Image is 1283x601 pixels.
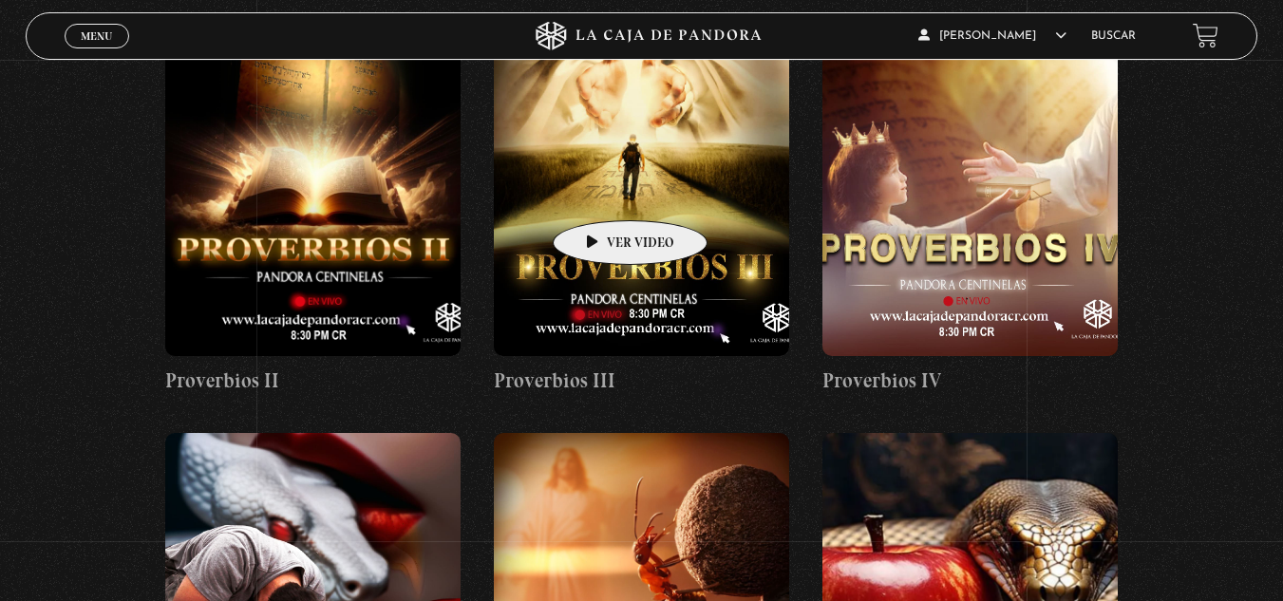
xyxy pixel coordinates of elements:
[1091,30,1136,42] a: Buscar
[822,14,1118,396] a: Proverbios IV
[918,30,1066,42] span: [PERSON_NAME]
[822,366,1118,396] h4: Proverbios IV
[494,366,789,396] h4: Proverbios III
[494,14,789,396] a: Proverbios III
[1193,23,1218,48] a: View your shopping cart
[81,30,112,42] span: Menu
[74,46,119,59] span: Cerrar
[165,14,461,396] a: Proverbios II
[165,366,461,396] h4: Proverbios II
